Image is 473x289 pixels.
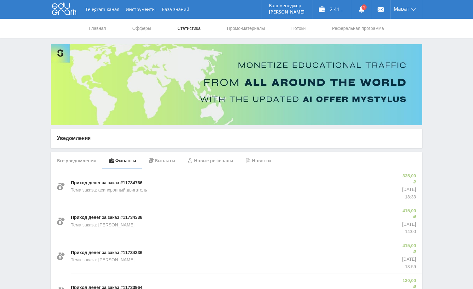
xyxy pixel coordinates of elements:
[226,19,265,38] a: Промо-материалы
[401,173,416,185] p: 335,00 ₽
[88,19,106,38] a: Главная
[401,229,416,235] p: 14:00
[71,250,142,256] p: Приход денег за заказ #11734336
[177,19,201,38] a: Статистика
[142,152,181,170] div: Выплаты
[401,186,416,193] p: [DATE]
[71,214,142,221] p: Приход денег за заказ #11734338
[71,222,134,228] p: Тема заказа: [PERSON_NAME]
[57,135,416,142] p: Уведомления
[401,194,416,200] p: 18:33
[71,257,134,263] p: Тема заказа: [PERSON_NAME]
[181,152,239,170] div: Новые рефералы
[269,9,305,14] p: [PERSON_NAME]
[394,6,409,11] span: Марат
[51,44,422,125] img: Banner
[71,180,142,186] p: Приход денег за заказ #11734766
[401,264,416,270] p: 13:59
[401,208,416,220] p: 415,00 ₽
[71,187,147,193] p: Тема заказа: асинхронный двигатель
[103,152,142,170] div: Финансы
[239,152,277,170] div: Новости
[132,19,152,38] a: Офферы
[331,19,385,38] a: Реферальная программа
[401,221,416,228] p: [DATE]
[401,256,416,263] p: [DATE]
[401,243,416,255] p: 415,00 ₽
[291,19,306,38] a: Потоки
[51,152,103,170] div: Все уведомления
[269,3,305,8] p: Ваш менеджер:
